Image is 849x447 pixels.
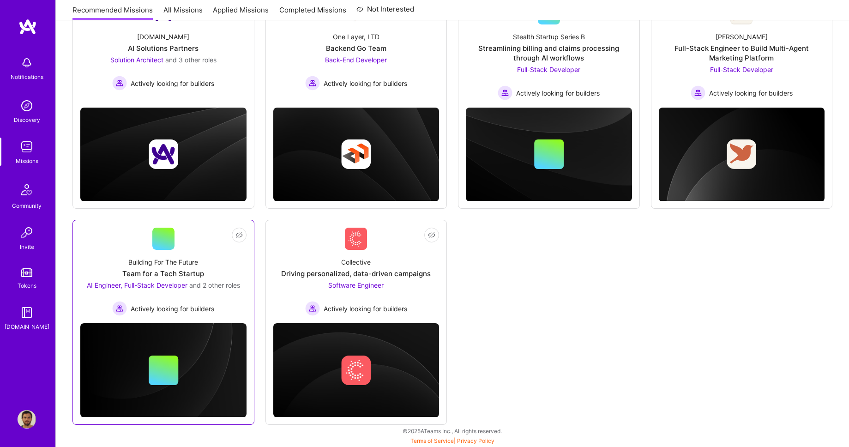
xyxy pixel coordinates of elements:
[18,303,36,322] img: guide book
[709,88,793,98] span: Actively looking for builders
[710,66,773,73] span: Full-Stack Developer
[112,301,127,316] img: Actively looking for builders
[341,257,371,267] div: Collective
[659,108,825,202] img: cover
[16,156,38,166] div: Missions
[279,5,346,20] a: Completed Missions
[122,269,204,278] div: Team for a Tech Startup
[410,437,494,444] span: |
[273,323,440,417] img: cover
[18,223,36,242] img: Invite
[457,437,494,444] a: Privacy Policy
[11,72,43,82] div: Notifications
[498,85,512,100] img: Actively looking for builders
[281,269,431,278] div: Driving personalized, data-driven campaigns
[691,85,705,100] img: Actively looking for builders
[18,281,36,290] div: Tokens
[189,281,240,289] span: and 2 other roles
[659,2,825,100] a: Company Logo[PERSON_NAME]Full-Stack Engineer to Build Multi-Agent Marketing PlatformFull-Stack De...
[16,179,38,201] img: Community
[325,56,387,64] span: Back-End Developer
[5,322,49,332] div: [DOMAIN_NAME]
[80,323,247,417] img: cover
[128,43,199,53] div: AI Solutions Partners
[273,2,440,98] a: Company LogoOne Layer, LTDBackend Go TeamBack-End Developer Actively looking for buildersActively...
[305,76,320,91] img: Actively looking for builders
[466,2,632,100] a: Stealth Startup Series BStreamlining billing and claims processing through AI workflowsFull-Stack...
[235,231,243,239] i: icon EyeClosed
[326,43,386,53] div: Backend Go Team
[131,79,214,88] span: Actively looking for builders
[410,437,454,444] a: Terms of Service
[305,301,320,316] img: Actively looking for builders
[333,32,379,42] div: One Layer, LTD
[273,108,440,201] img: cover
[18,138,36,156] img: teamwork
[428,231,435,239] i: icon EyeClosed
[163,5,203,20] a: All Missions
[12,201,42,211] div: Community
[716,32,768,42] div: [PERSON_NAME]
[80,2,247,98] a: Company Logo[DOMAIN_NAME]AI Solutions PartnersSolution Architect and 3 other rolesActively lookin...
[659,43,825,63] div: Full-Stack Engineer to Build Multi-Agent Marketing Platform
[727,139,756,169] img: Company logo
[21,268,32,277] img: tokens
[466,108,632,201] img: cover
[517,66,580,73] span: Full-Stack Developer
[516,88,600,98] span: Actively looking for builders
[324,79,407,88] span: Actively looking for builders
[18,18,37,35] img: logo
[72,5,153,20] a: Recommended Missions
[112,76,127,91] img: Actively looking for builders
[466,43,632,63] div: Streamlining billing and claims processing through AI workflows
[18,54,36,72] img: bell
[213,5,269,20] a: Applied Missions
[55,419,849,442] div: © 2025 ATeams Inc., All rights reserved.
[324,304,407,314] span: Actively looking for builders
[273,228,440,316] a: Company LogoCollectiveDriving personalized, data-driven campaignsSoftware Engineer Actively looki...
[80,108,247,201] img: cover
[131,304,214,314] span: Actively looking for builders
[20,242,34,252] div: Invite
[80,228,247,316] a: Building For The FutureTeam for a Tech StartupAI Engineer, Full-Stack Developer and 2 other roles...
[341,139,371,169] img: Company logo
[87,281,187,289] span: AI Engineer, Full-Stack Developer
[128,257,198,267] div: Building For The Future
[14,115,40,125] div: Discovery
[345,228,367,250] img: Company Logo
[341,356,371,385] img: Company logo
[149,139,178,169] img: Company logo
[18,410,36,429] img: User Avatar
[513,32,585,42] div: Stealth Startup Series B
[165,56,217,64] span: and 3 other roles
[356,4,414,20] a: Not Interested
[110,56,163,64] span: Solution Architect
[15,410,38,429] a: User Avatar
[18,97,36,115] img: discovery
[328,281,384,289] span: Software Engineer
[137,32,189,42] div: [DOMAIN_NAME]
